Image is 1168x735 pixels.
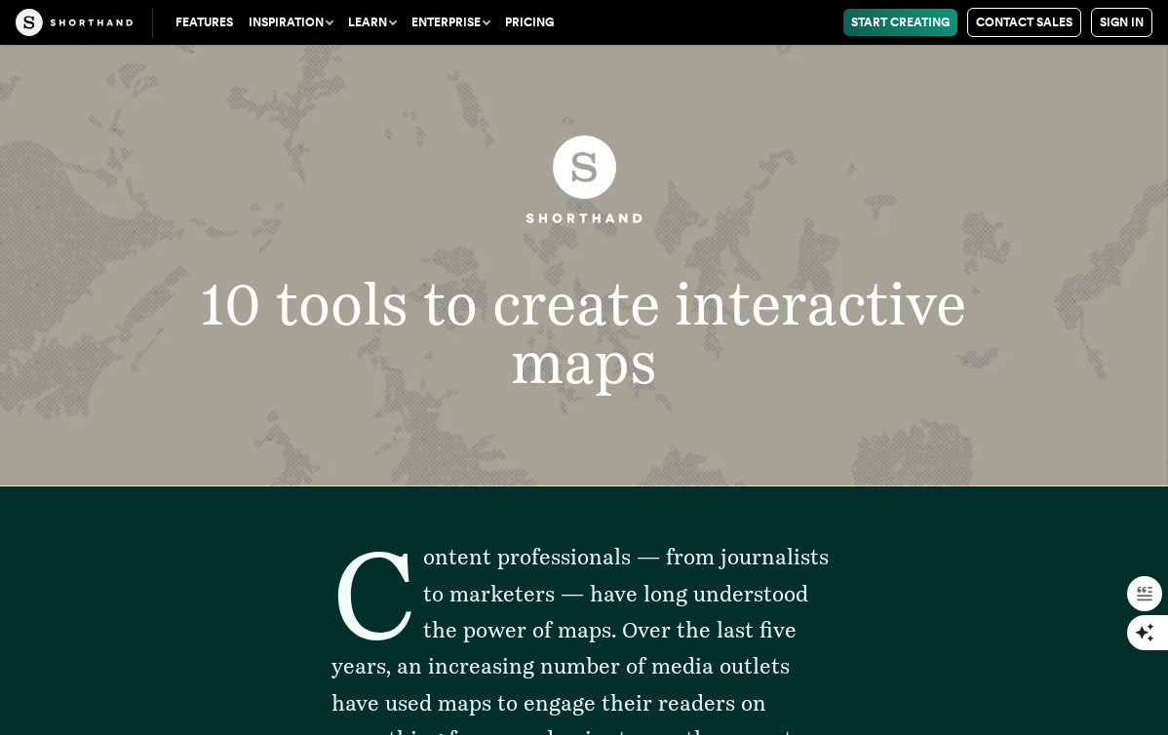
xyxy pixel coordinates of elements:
a: Contact Sales [967,8,1081,37]
button: Enterprise [404,9,497,36]
button: Inspiration [241,9,340,36]
a: Features [168,9,241,36]
h1: 10 tools to create interactive maps [97,275,1071,391]
img: The Craft [16,9,133,36]
a: Pricing [497,9,562,36]
a: Sign in [1091,8,1152,37]
a: Start Creating [843,9,957,36]
button: Learn [340,9,404,36]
